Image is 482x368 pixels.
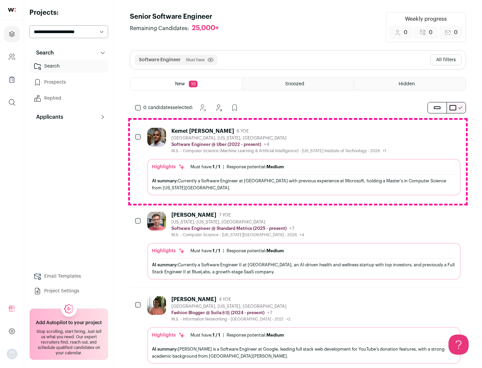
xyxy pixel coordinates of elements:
[152,347,178,351] span: AI summary:
[29,8,108,17] h2: Projects:
[430,55,462,65] button: All filters
[190,248,284,254] ul: |
[267,310,272,315] span: +7
[171,304,291,309] div: [GEOGRAPHIC_DATA], [US_STATE], [GEOGRAPHIC_DATA]
[29,60,108,73] a: Search
[147,212,166,231] img: 0fb184815f518ed3bcaf4f46c87e3bafcb34ea1ec747045ab451f3ffb05d485a
[286,317,291,321] span: +2
[454,28,458,36] span: 0
[171,148,386,154] div: M.S. - Computer Science (Machine Learning & Artificial Intelligence) - [US_STATE] Institute of Te...
[190,164,284,170] ul: |
[171,142,261,147] p: Software Engineer @ Uber (2022 - present)
[266,249,284,253] span: Medium
[449,335,469,355] iframe: Help Scout Beacon - Open
[190,333,220,338] div: Must have:
[404,28,407,36] span: 0
[171,135,386,141] div: [GEOGRAPHIC_DATA], [US_STATE], [GEOGRAPHIC_DATA]
[405,15,447,23] div: Weekly progress
[175,82,185,86] span: New
[171,310,264,315] p: Fashion Blogger @ Suila水啦 (2024 - present)
[266,333,284,337] span: Medium
[32,113,63,121] p: Applicants
[147,128,166,147] img: 1d26598260d5d9f7a69202d59cf331847448e6cffe37083edaed4f8fc8795bfe
[213,249,220,253] span: 1 / 1
[196,101,209,114] button: Snooze
[29,76,108,89] a: Prospects
[139,57,181,63] button: Software Engineer
[4,49,20,65] a: Company and ATS Settings
[152,263,178,267] span: AI summary:
[130,12,226,21] h1: Senior Software Engineer
[227,248,284,254] div: Response potential:
[171,296,216,303] div: [PERSON_NAME]
[171,219,304,225] div: [US_STATE], [US_STATE], [GEOGRAPHIC_DATA]
[189,81,197,87] span: 10
[190,333,284,338] ul: |
[264,142,269,147] span: +4
[227,333,284,338] div: Response potential:
[227,164,284,170] div: Response potential:
[29,110,108,124] button: Applicants
[29,284,108,298] a: Project Settings
[266,165,284,169] span: Medium
[190,164,220,170] div: Must have:
[213,333,220,337] span: 1 / 1
[29,46,108,60] button: Search
[171,212,216,218] div: [PERSON_NAME]
[354,78,466,90] a: Hidden
[152,346,456,360] div: [PERSON_NAME] is a Software Engineer at Google, leading full stack web development for YouTube's ...
[152,177,456,191] div: Currently a Software Engineer at [GEOGRAPHIC_DATA] with previous experience at Microsoft, holding...
[152,179,178,183] span: AI summary:
[190,248,220,254] div: Must have:
[186,57,205,63] span: Must have
[192,24,219,32] div: 25,000+
[147,296,166,315] img: 322c244f3187aa81024ea13e08450523775794405435f85740c15dbe0cd0baab.jpg
[213,165,220,169] span: 1 / 1
[29,92,108,105] a: Replied
[242,78,354,90] a: Snoozed
[171,232,304,238] div: M.S. - Computer Science - [US_STATE][GEOGRAPHIC_DATA] - 2026
[130,24,189,32] span: Remaining Candidates:
[152,261,456,275] div: Currently a Software Engineer II at [GEOGRAPHIC_DATA], an AI-driven health and wellness startup w...
[29,270,108,283] a: Email Templates
[171,128,234,134] div: Kemet [PERSON_NAME]
[212,101,225,114] button: Hide
[285,82,304,86] span: Snoozed
[152,164,185,170] div: Highlights
[29,308,108,360] a: Add Autopilot to your project Stop scrolling, start hiring. Just tell us what you need. Our exper...
[219,212,231,218] span: 7 YOE
[143,105,173,110] span: 0 candidates
[429,28,432,36] span: 0
[8,8,16,12] img: wellfound-shorthand-0d5821cbd27db2630d0214b213865d53afaa358527fdda9d0ea32b1df1b89c2c.svg
[237,128,249,134] span: 6 YOE
[147,296,461,364] a: [PERSON_NAME] 4 YOE [GEOGRAPHIC_DATA], [US_STATE], [GEOGRAPHIC_DATA] Fashion Blogger @ Suila水啦 (2...
[171,226,287,231] p: Software Engineer @ Standard Metrics (2025 - present)
[36,319,102,326] h2: Add Autopilot to your project
[171,316,291,322] div: M.S. - Information Networking - [GEOGRAPHIC_DATA] - 2021
[383,149,386,153] span: +1
[7,349,17,359] button: Open dropdown
[143,104,193,111] span: selected:
[219,297,231,302] span: 4 YOE
[147,128,461,195] a: Kemet [PERSON_NAME] 6 YOE [GEOGRAPHIC_DATA], [US_STATE], [GEOGRAPHIC_DATA] Software Engineer @ Ub...
[152,332,185,339] div: Highlights
[4,72,20,88] a: Company Lists
[399,82,415,86] span: Hidden
[152,248,185,254] div: Highlights
[228,101,241,114] button: Add to Prospects
[32,49,54,57] p: Search
[289,226,295,231] span: +7
[7,349,17,359] img: nopic.png
[300,233,304,237] span: +4
[147,212,461,279] a: [PERSON_NAME] 7 YOE [US_STATE], [US_STATE], [GEOGRAPHIC_DATA] Software Engineer @ Standard Metric...
[4,26,20,42] a: Projects
[34,329,104,356] div: Stop scrolling, start hiring. Just tell us what you need. Our expert recruiters find, reach out, ...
